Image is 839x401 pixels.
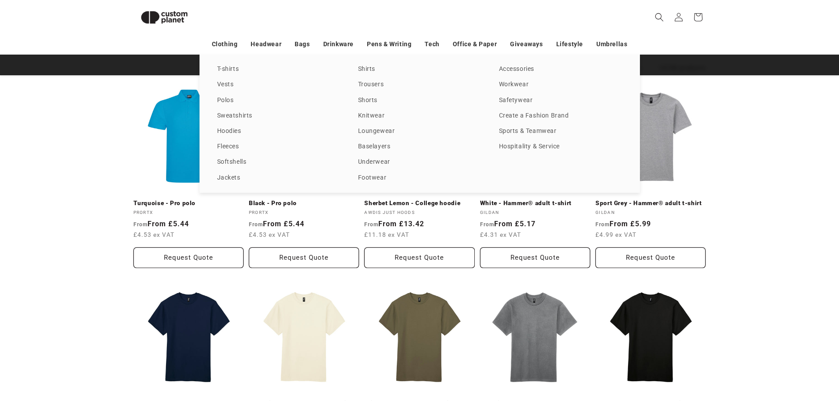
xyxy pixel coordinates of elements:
[249,199,359,207] a: Black - Pro polo
[358,141,481,153] a: Baselayers
[364,247,474,268] button: Request Quote
[249,247,359,268] button: Request Quote
[650,7,669,27] summary: Search
[217,125,340,137] a: Hoodies
[217,172,340,184] a: Jackets
[133,4,195,31] img: Custom Planet
[295,37,310,52] a: Bags
[499,110,622,122] a: Create a Fashion Brand
[133,247,244,268] button: Request Quote
[453,37,497,52] a: Office & Paper
[217,63,340,75] a: T-shirts
[133,199,244,207] a: Turquoise - Pro polo
[364,199,474,207] a: Sherbet Lemon - College hoodie
[217,95,340,107] a: Polos
[358,125,481,137] a: Loungewear
[251,37,281,52] a: Headwear
[499,95,622,107] a: Safetywear
[358,79,481,91] a: Trousers
[556,37,583,52] a: Lifestyle
[499,79,622,91] a: Workwear
[217,110,340,122] a: Sweatshirts
[499,141,622,153] a: Hospitality & Service
[595,199,706,207] a: Sport Grey - Hammer® adult t-shirt
[499,63,622,75] a: Accessories
[217,79,340,91] a: Vests
[358,172,481,184] a: Footwear
[217,156,340,168] a: Softshells
[358,156,481,168] a: Underwear
[367,37,411,52] a: Pens & Writing
[510,37,543,52] a: Giveaways
[595,247,706,268] button: Request Quote
[358,63,481,75] a: Shirts
[358,95,481,107] a: Shorts
[480,199,590,207] a: White - Hammer® adult t-shirt
[596,37,627,52] a: Umbrellas
[212,37,238,52] a: Clothing
[217,141,340,153] a: Fleeces
[323,37,354,52] a: Drinkware
[358,110,481,122] a: Knitwear
[795,359,839,401] iframe: Chat Widget
[499,125,622,137] a: Sports & Teamwear
[480,247,590,268] button: Request Quote
[425,37,439,52] a: Tech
